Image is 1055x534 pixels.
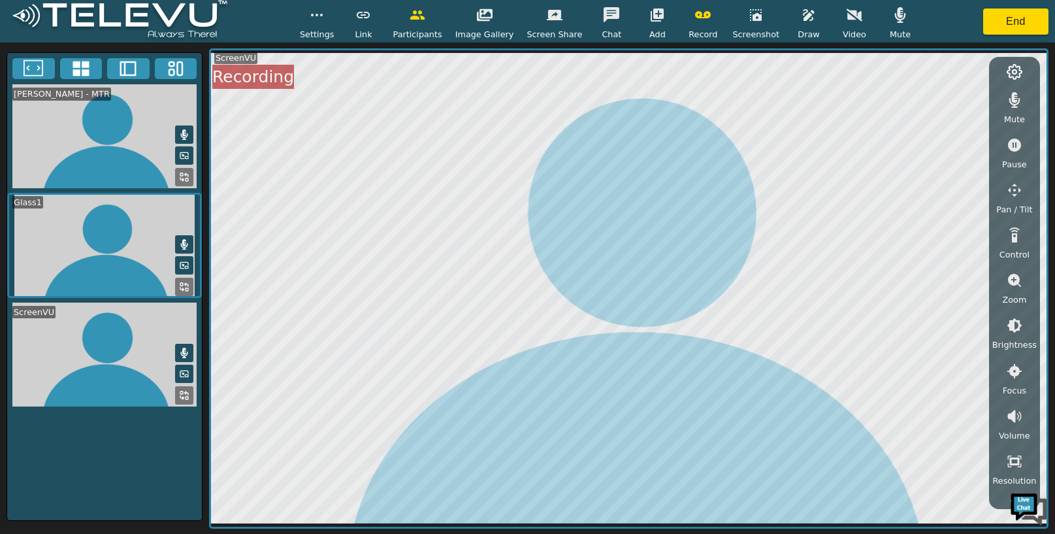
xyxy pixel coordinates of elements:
span: Brightness [992,339,1037,351]
div: Glass1 [12,196,43,209]
div: Recording [212,65,294,90]
span: Participants [393,28,442,41]
span: Video [843,28,866,41]
span: Pan / Tilt [996,203,1032,216]
span: Zoom [1002,293,1026,306]
button: Mute [175,125,193,144]
span: Resolution [992,475,1036,487]
span: Link [355,28,372,41]
span: Focus [1003,384,1027,397]
span: Pause [1002,158,1027,171]
div: ScreenVU [12,306,56,318]
div: [PERSON_NAME] - MTR [12,88,111,100]
span: Draw [798,28,819,41]
span: Record [689,28,717,41]
button: Two Window Medium [107,58,150,79]
span: Mute [890,28,911,41]
button: 4x4 [60,58,103,79]
span: Add [649,28,666,41]
button: Picture in Picture [175,365,193,383]
img: Chat Widget [1009,488,1048,527]
span: Volume [999,429,1030,442]
button: Mute [175,235,193,254]
span: Screen Share [527,28,582,41]
span: Image Gallery [455,28,514,41]
span: Control [999,248,1030,261]
button: End [983,8,1048,35]
span: Settings [300,28,334,41]
button: Three Window Medium [155,58,197,79]
button: Replace Feed [175,168,193,186]
button: Replace Feed [175,386,193,405]
button: Picture in Picture [175,146,193,165]
div: ScreenVU [214,52,257,64]
button: Replace Feed [175,278,193,296]
span: Chat [602,28,621,41]
button: Fullscreen [12,58,55,79]
span: Mute [1004,113,1025,125]
span: Screenshot [732,28,779,41]
button: Mute [175,344,193,362]
button: Picture in Picture [175,256,193,275]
